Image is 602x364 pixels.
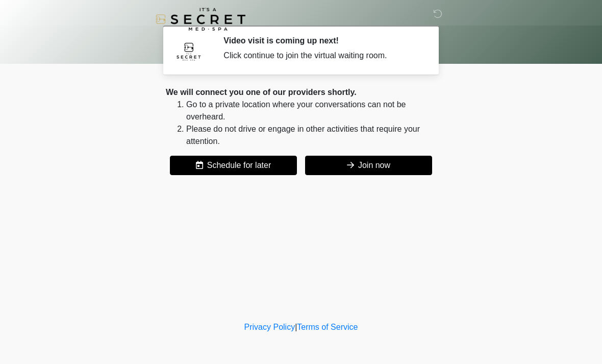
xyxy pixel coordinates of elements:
[186,99,436,123] li: Go to a private location where your conversations can not be overheard.
[244,323,295,331] a: Privacy Policy
[156,8,245,31] img: It's A Secret Med Spa Logo
[297,323,358,331] a: Terms of Service
[166,86,436,99] div: We will connect you one of our providers shortly.
[186,123,436,148] li: Please do not drive or engage in other activities that require your attention.
[173,36,204,66] img: Agent Avatar
[223,36,421,45] h2: Video visit is coming up next!
[170,156,297,175] button: Schedule for later
[223,50,421,62] div: Click continue to join the virtual waiting room.
[295,323,297,331] a: |
[305,156,432,175] button: Join now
